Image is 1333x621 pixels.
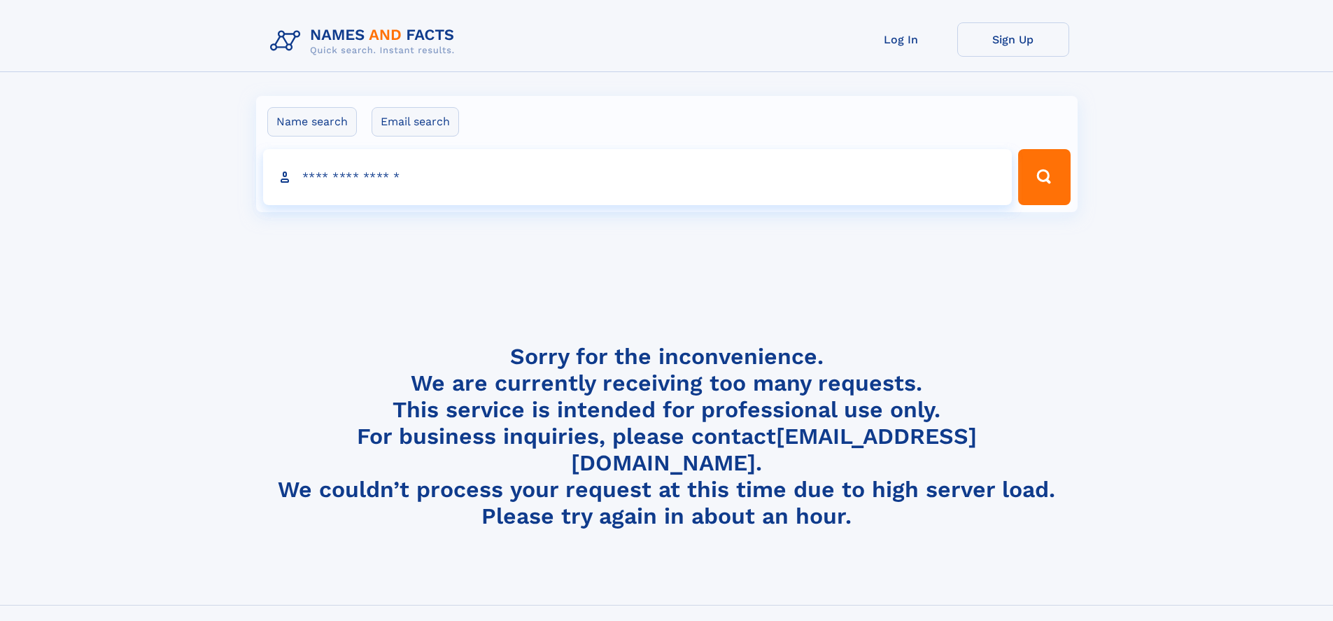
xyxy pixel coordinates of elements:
[372,107,459,137] label: Email search
[845,22,957,57] a: Log In
[265,343,1069,530] h4: Sorry for the inconvenience. We are currently receiving too many requests. This service is intend...
[267,107,357,137] label: Name search
[1018,149,1070,205] button: Search Button
[571,423,977,476] a: [EMAIL_ADDRESS][DOMAIN_NAME]
[265,22,466,60] img: Logo Names and Facts
[263,149,1013,205] input: search input
[957,22,1069,57] a: Sign Up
